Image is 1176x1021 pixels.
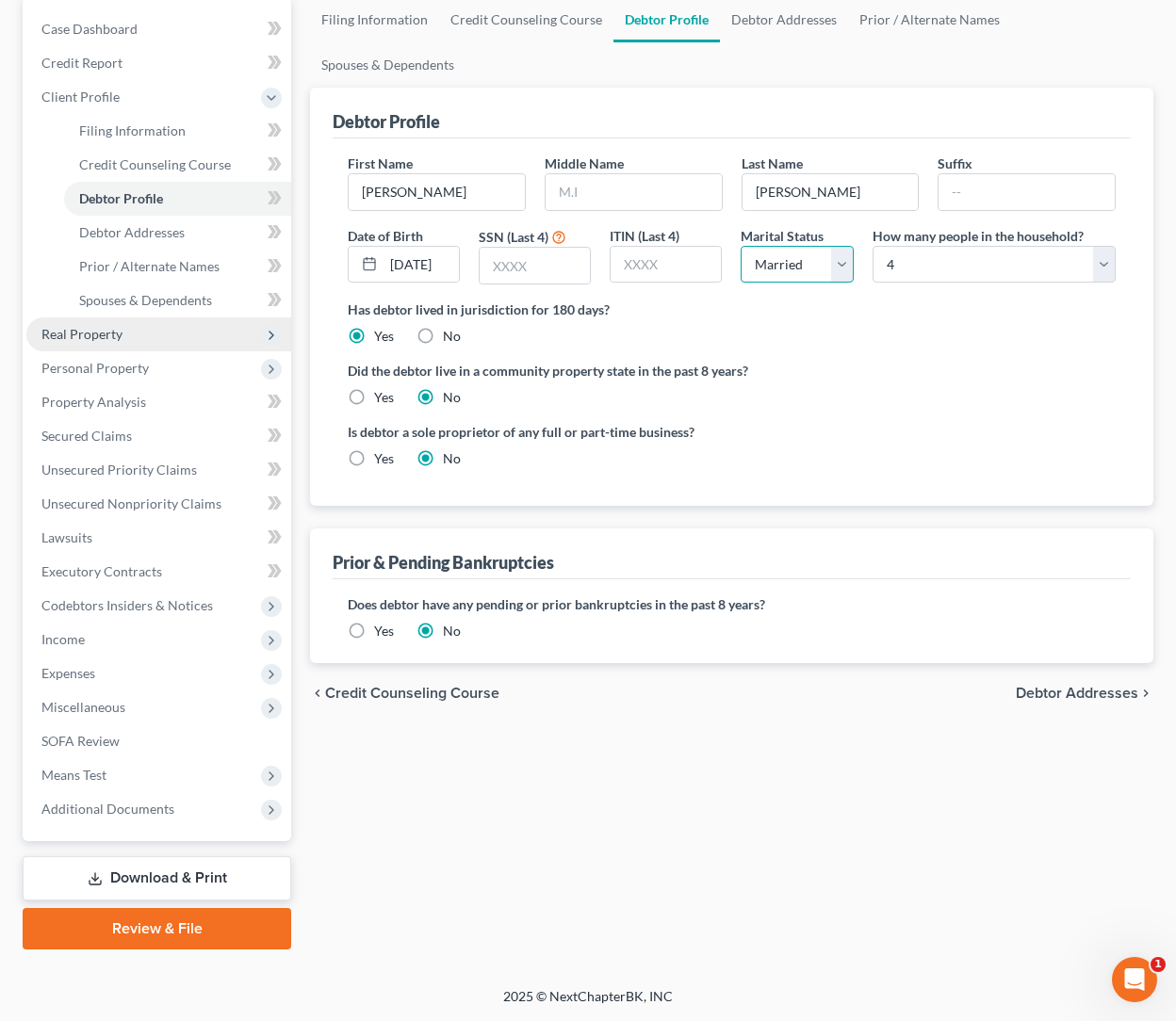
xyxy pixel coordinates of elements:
a: Secured Claims [26,419,291,453]
span: Additional Documents [41,801,174,817]
label: How many people in the household? [873,226,1084,246]
a: Debtor Profile [64,182,291,216]
a: Credit Report [26,46,291,80]
a: Unsecured Priority Claims [26,453,291,487]
label: Has debtor lived in jurisdiction for 180 days? [348,300,1116,319]
label: Yes [374,327,394,346]
span: Unsecured Priority Claims [41,462,197,478]
label: First Name [348,154,413,173]
button: Debtor Addresses chevron_right [1016,686,1153,701]
span: Means Test [41,767,106,783]
label: No [443,622,461,640]
span: Property Analysis [41,394,146,410]
a: Review & File [23,908,291,949]
span: 1 [1151,957,1166,972]
span: Miscellaneous [41,699,125,715]
label: Yes [374,449,394,468]
a: Lawsuits [26,521,291,555]
span: Debtor Addresses [1016,686,1138,701]
label: No [443,327,461,346]
span: Codebtors Insiders & Notices [41,597,213,613]
a: Spouses & Dependents [310,42,465,88]
a: Prior / Alternate Names [64,250,291,284]
a: Download & Print [23,856,291,900]
button: chevron_left Credit Counseling Course [310,686,499,701]
span: Debtor Profile [79,190,163,206]
a: Executory Contracts [26,555,291,589]
input: M.I [546,174,722,210]
span: Credit Counseling Course [79,156,231,172]
span: Personal Property [41,360,149,376]
label: Yes [374,388,394,407]
span: SOFA Review [41,733,120,749]
span: Real Property [41,326,122,342]
span: Unsecured Nonpriority Claims [41,495,221,511]
label: Yes [374,622,394,640]
a: Debtor Addresses [64,216,291,250]
label: ITIN (Last 4) [610,226,679,246]
label: SSN (Last 4) [479,227,548,247]
a: SOFA Review [26,724,291,758]
a: Case Dashboard [26,12,291,46]
i: chevron_right [1138,686,1153,701]
input: XXXX [480,248,590,284]
span: Filing Information [79,122,186,138]
a: Credit Counseling Course [64,148,291,182]
input: -- [349,174,525,210]
span: Spouses & Dependents [79,292,212,308]
label: Does debtor have any pending or prior bankruptcies in the past 8 years? [348,594,1116,614]
input: MM/DD/YYYY [384,247,459,283]
span: Income [41,631,85,647]
a: Filing Information [64,114,291,148]
span: Secured Claims [41,428,132,444]
span: Case Dashboard [41,21,138,37]
span: Credit Counseling Course [325,686,499,701]
span: Client Profile [41,89,120,105]
a: Spouses & Dependents [64,284,291,317]
label: Marital Status [741,226,824,246]
iframe: Intercom live chat [1112,957,1157,1002]
label: Is debtor a sole proprietor of any full or part-time business? [348,422,723,442]
input: XXXX [611,247,721,283]
span: Expenses [41,665,95,681]
a: Property Analysis [26,385,291,419]
label: Last Name [742,154,803,173]
label: Date of Birth [348,226,423,246]
label: Middle Name [545,154,624,173]
span: Prior / Alternate Names [79,258,220,274]
span: Lawsuits [41,529,92,545]
label: No [443,449,461,468]
div: 2025 © NextChapterBK, INC [51,987,1125,1021]
i: chevron_left [310,686,325,701]
label: Suffix [938,154,972,173]
input: -- [743,174,919,210]
span: Debtor Addresses [79,224,185,240]
input: -- [939,174,1115,210]
a: Unsecured Nonpriority Claims [26,487,291,521]
label: No [443,388,461,407]
div: Prior & Pending Bankruptcies [333,551,554,574]
span: Credit Report [41,55,122,71]
span: Executory Contracts [41,563,162,579]
label: Did the debtor live in a community property state in the past 8 years? [348,361,1116,381]
div: Debtor Profile [333,110,440,133]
